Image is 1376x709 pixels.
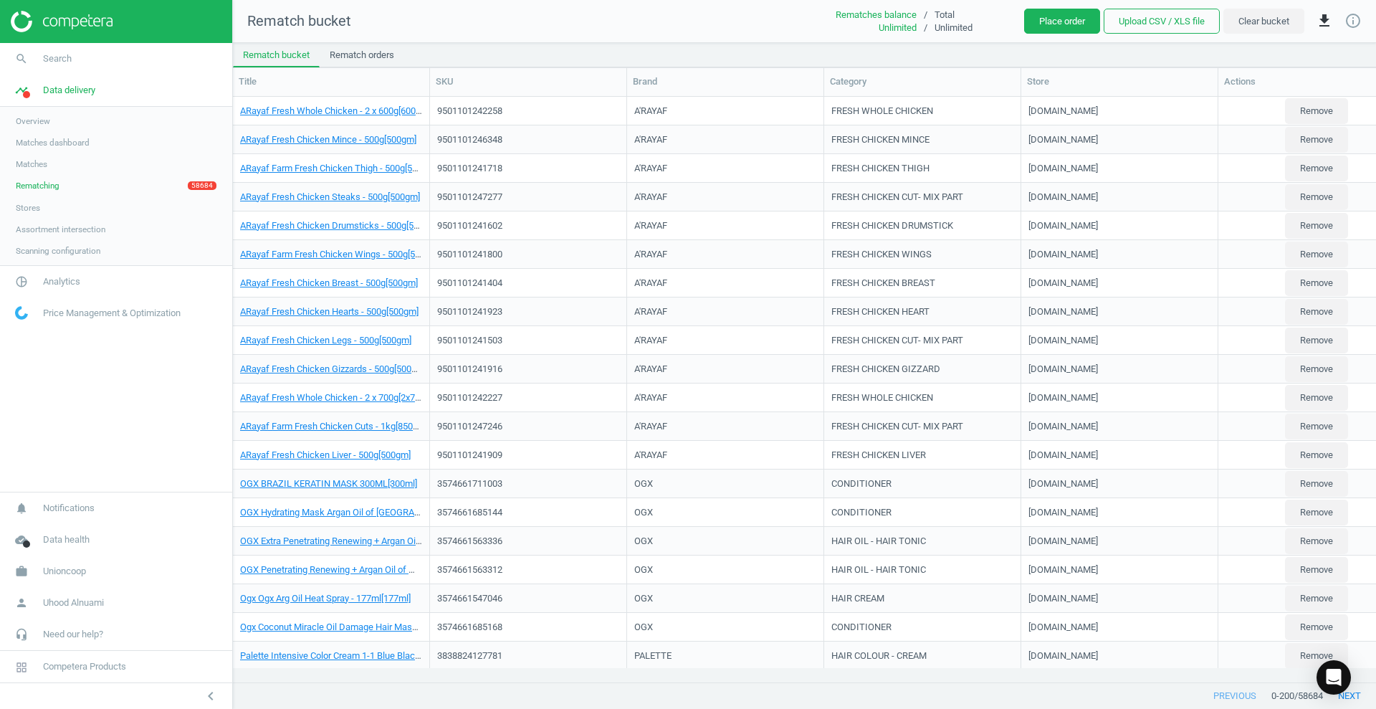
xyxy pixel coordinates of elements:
i: pie_chart_outlined [8,268,35,295]
div: / [917,22,935,34]
div: A'RAYAF [634,305,667,318]
div: grid [233,97,1376,668]
div: [DOMAIN_NAME] [1028,333,1098,346]
span: 58684 [188,181,216,190]
div: [DOMAIN_NAME] [1028,534,1098,547]
div: 9501101241404 [437,276,502,289]
span: Scanning configuration [16,245,100,257]
div: 9501101241909 [437,448,502,461]
div: Total [935,9,1024,22]
div: HAIR OIL - HAIR TONIC [831,563,926,576]
span: Notifications [43,502,95,515]
a: OGX Extra Penetrating Renewing + Argan Oil of [GEOGRAPHIC_DATA] - 100 ml[100ml] [240,535,582,546]
i: get_app [1316,12,1333,29]
div: Unlimited [935,22,1024,34]
button: Remove [1285,299,1348,325]
a: OGX Penetrating Renewing + Argan Oil of Morocco - 100 ml[100ml] [240,563,508,574]
a: Palette Intensive Color Cream 1-1 Blue Black 50 ml[1pk] [240,649,464,660]
div: [DOMAIN_NAME] [1028,477,1098,490]
div: 9501101241800 [437,247,502,260]
button: Remove [1285,586,1348,612]
a: ARayaf Farm Fresh Chicken Wings - 500g[500gm] [240,248,440,259]
div: FRESH CHICKEN CUT- MIX PART [831,419,963,432]
div: [DOMAIN_NAME] [1028,505,1098,518]
div: [DOMAIN_NAME] [1028,419,1098,432]
span: Price Management & Optimization [43,307,181,320]
button: Remove [1285,528,1348,554]
div: A'RAYAF [634,190,667,203]
img: ajHJNr6hYgQAAAAASUVORK5CYII= [11,11,113,32]
button: Clear bucket [1223,9,1304,34]
a: OGX Hydrating Mask Argan Oil of [GEOGRAPHIC_DATA] Extra Strength Hair Mask - 300 ml[300ml] [240,506,630,517]
div: PALETTE [634,649,672,662]
i: work [8,558,35,585]
span: Need our help? [43,628,103,641]
div: HAIR COLOUR - CREAM [831,649,927,662]
button: Remove [1285,98,1348,124]
div: / [917,9,935,22]
a: ARayaf Fresh Chicken Legs - 500g[500gm] [240,334,411,345]
div: FRESH CHICKEN DRUMSTICK [831,219,953,232]
span: 0 - 200 [1271,690,1294,703]
div: 3574661547046 [437,591,502,604]
i: notifications [8,495,35,522]
div: CONDITIONER [831,620,892,633]
div: Rematches balance [809,9,917,22]
button: chevron_left [193,687,229,705]
button: Remove [1285,442,1348,468]
div: A'RAYAF [634,276,667,289]
i: person [8,589,35,617]
div: OGX [634,505,653,518]
div: Open Intercom Messenger [1317,660,1351,695]
div: A'RAYAF [634,161,667,174]
span: Overview [16,115,50,127]
a: ARayaf Fresh Chicken Steaks - 500g[500gm] [240,191,420,201]
button: Remove [1285,270,1348,296]
div: A'RAYAF [634,419,667,432]
span: Stores [16,202,40,214]
div: [DOMAIN_NAME] [1028,620,1098,633]
span: / 58684 [1294,690,1323,703]
div: A'RAYAF [634,333,667,346]
span: Analytics [43,275,80,288]
div: [DOMAIN_NAME] [1028,305,1098,318]
button: Remove [1285,127,1348,153]
span: Matches [16,158,47,170]
div: FRESH CHICKEN LIVER [831,448,926,461]
span: Data delivery [43,84,95,97]
div: CONDITIONER [831,505,892,518]
div: FRESH CHICKEN CUT- MIX PART [831,333,963,346]
button: Remove [1285,156,1348,181]
div: FRESH WHOLE CHICKEN [831,104,933,117]
a: ARayaf Fresh Chicken Hearts - 500g[500gm] [240,305,419,316]
a: ARayaf Farm Fresh Chicken Cuts - 1kg[850gm] [240,420,428,431]
div: A'RAYAF [634,219,667,232]
div: [DOMAIN_NAME] [1028,133,1098,146]
a: ARayaf Farm Fresh Chicken Thigh - 500g[500gm] [240,162,437,173]
button: Remove [1285,385,1348,411]
span: Assortment intersection [16,224,105,235]
div: FRESH CHICKEN MINCE [831,133,930,146]
div: OGX [634,591,653,604]
i: timeline [8,77,35,104]
a: ARayaf Fresh Whole Chicken - 2 x 600g[600gm] [240,105,431,115]
div: OGX [634,620,653,633]
div: FRESH CHICKEN GIZZARD [831,362,940,375]
div: Title [239,75,424,88]
div: 3574661563312 [437,563,502,576]
div: A'RAYAF [634,362,667,375]
div: A'RAYAF [634,133,667,146]
div: 9501101242227 [437,391,502,404]
button: Remove [1285,557,1348,583]
div: FRESH CHICKEN THIGH [831,161,930,174]
button: Remove [1285,242,1348,267]
a: Ogx Ogx Arg Oil Heat Spray - 177ml[177ml] [240,592,411,603]
a: Rematch orders [320,43,404,67]
a: Ogx Coconut Miracle Oil Damage Hair Mask - 300ml[300ml] [240,621,479,632]
div: 9501101247277 [437,190,502,203]
button: previous [1198,683,1271,709]
div: [DOMAIN_NAME] [1028,190,1098,203]
div: [DOMAIN_NAME] [1028,276,1098,289]
div: 9501101241923 [437,305,502,318]
div: OGX [634,477,653,490]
